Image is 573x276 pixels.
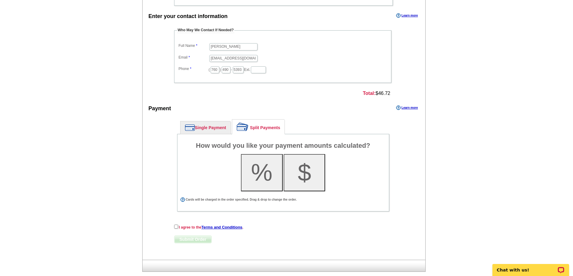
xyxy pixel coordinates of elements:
[284,154,325,191] button: $
[177,65,388,74] dd: ( ) - Ext.
[149,105,171,113] div: Payment
[179,55,209,60] label: Email
[180,142,386,149] h4: How would you like your payment amounts calculated?
[185,124,195,131] img: single-payment.png
[232,120,285,134] a: Split Payments
[241,154,283,191] button: %
[488,257,573,276] iframe: LiveChat chat widget
[177,28,234,33] legend: Who May We Contact If Needed?
[363,91,375,96] strong: Total:
[179,66,209,71] label: Phone
[180,121,231,134] a: Single Payment
[179,225,243,229] strong: I agree to the .
[363,91,390,96] span: $46.72
[174,236,211,243] span: Submit Order
[396,13,418,18] a: Learn more
[202,225,242,229] a: Terms and Conditions
[396,105,418,110] a: Learn more
[180,197,384,202] div: Cards will be charged in the order specified. Drag & drop to change the order.
[149,13,228,20] div: Enter your contact information
[179,43,209,48] label: Full Name
[237,123,248,131] img: split-payment.png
